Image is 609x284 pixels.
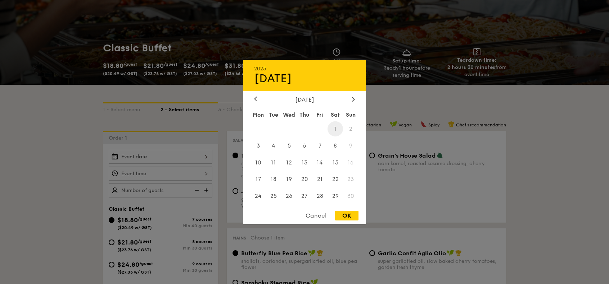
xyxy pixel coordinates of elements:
[343,108,358,121] div: Sun
[328,188,343,204] span: 29
[298,211,334,220] div: Cancel
[297,138,312,153] span: 6
[297,108,312,121] div: Thu
[312,155,328,170] span: 14
[343,138,358,153] span: 9
[266,108,281,121] div: Tue
[266,188,281,204] span: 25
[312,108,328,121] div: Fri
[297,172,312,187] span: 20
[251,155,266,170] span: 10
[266,155,281,170] span: 11
[266,172,281,187] span: 18
[328,108,343,121] div: Sat
[281,155,297,170] span: 12
[328,172,343,187] span: 22
[312,138,328,153] span: 7
[251,188,266,204] span: 24
[281,188,297,204] span: 26
[328,155,343,170] span: 15
[281,172,297,187] span: 19
[328,138,343,153] span: 8
[281,138,297,153] span: 5
[335,211,358,220] div: OK
[266,138,281,153] span: 4
[343,172,358,187] span: 23
[312,172,328,187] span: 21
[312,188,328,204] span: 28
[251,108,266,121] div: Mon
[251,138,266,153] span: 3
[254,65,355,71] div: 2025
[297,188,312,204] span: 27
[343,188,358,204] span: 30
[343,121,358,136] span: 2
[297,155,312,170] span: 13
[281,108,297,121] div: Wed
[343,155,358,170] span: 16
[254,71,355,85] div: [DATE]
[328,121,343,136] span: 1
[254,96,355,103] div: [DATE]
[251,172,266,187] span: 17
